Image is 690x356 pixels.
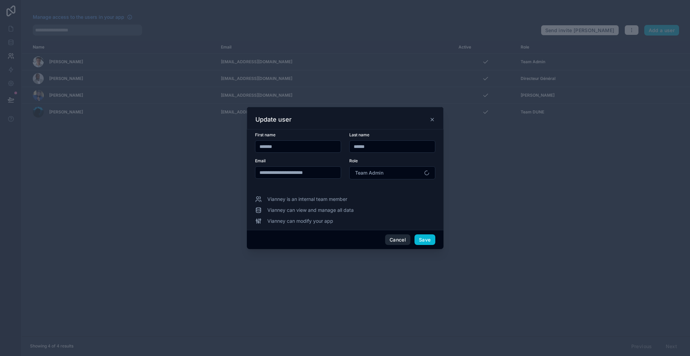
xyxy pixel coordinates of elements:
[349,158,358,163] span: Role
[267,196,347,203] span: Vianney is an internal team member
[255,115,292,124] h3: Update user
[255,132,276,137] span: First name
[349,166,435,179] button: Select Button
[267,207,354,214] span: Vianney can view and manage all data
[255,158,266,163] span: Email
[414,234,435,245] button: Save
[267,218,333,224] span: Vianney can modify your app
[355,169,383,176] span: Team Admin
[349,132,369,137] span: Last name
[385,234,410,245] button: Cancel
